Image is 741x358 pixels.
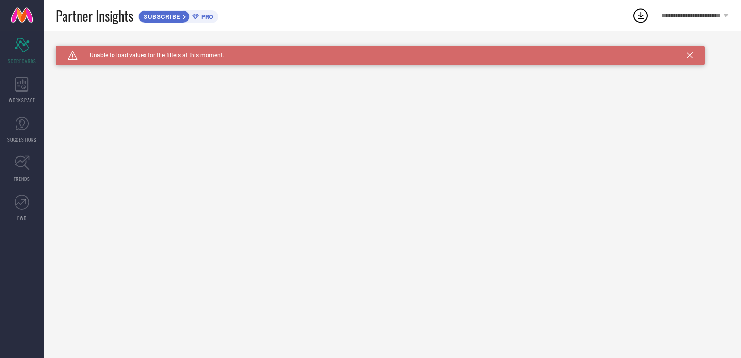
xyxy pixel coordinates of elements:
[138,8,218,23] a: SUBSCRIBEPRO
[632,7,649,24] div: Open download list
[139,13,183,20] span: SUBSCRIBE
[8,57,36,65] span: SCORECARDS
[9,97,35,104] span: WORKSPACE
[56,6,133,26] span: Partner Insights
[14,175,30,182] span: TRENDS
[56,46,729,53] div: Unable to load filters at this moment. Please try later.
[78,52,224,59] span: Unable to load values for the filters at this moment.
[199,13,213,20] span: PRO
[7,136,37,143] span: SUGGESTIONS
[17,214,27,222] span: FWD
